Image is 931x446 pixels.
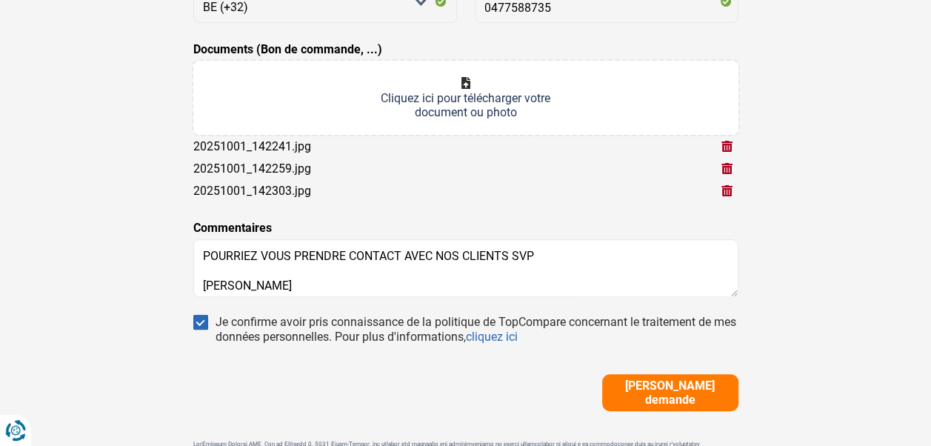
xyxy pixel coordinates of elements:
div: 20251001_142259.jpg [193,162,311,176]
label: Documents (Bon de commande, ...) [193,41,382,59]
span: [PERSON_NAME] demande [607,379,734,407]
div: 20251001_142241.jpg [193,139,311,153]
button: [PERSON_NAME] demande [602,374,738,411]
label: Commentaires [193,219,272,237]
a: cliquez ici [466,330,518,344]
div: 20251001_142303.jpg [193,184,311,198]
div: Je confirme avoir pris connaissance de la politique de TopCompare concernant le traitement de mes... [216,315,738,345]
